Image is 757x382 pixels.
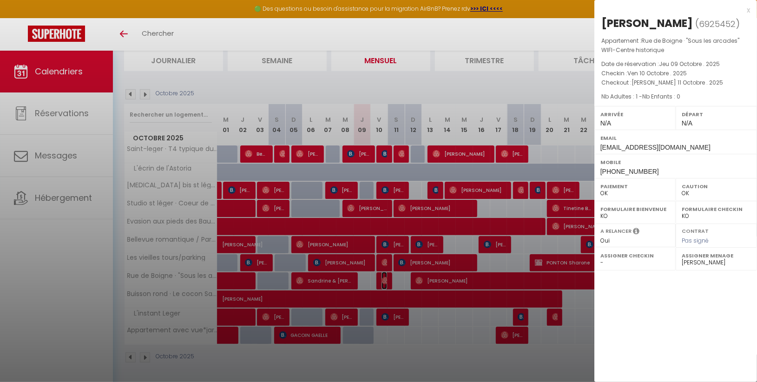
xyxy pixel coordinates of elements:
[682,119,692,127] span: N/A
[633,227,639,237] i: Sélectionner OUI si vous souhaiter envoyer les séquences de messages post-checkout
[601,36,750,55] p: Appartement :
[601,92,680,100] span: Nb Adultes : 1 -
[627,69,687,77] span: Ven 10 Octobre . 2025
[632,79,723,86] span: [PERSON_NAME] 11 Octobre . 2025
[601,59,750,69] p: Date de réservation :
[695,17,740,30] span: ( )
[682,182,751,191] label: Caution
[601,37,739,54] span: Rue de Boigne · "Sous les arcades" WIFI-Centre historique
[600,182,670,191] label: Paiement
[600,119,611,127] span: N/A
[600,227,632,235] label: A relancer
[600,251,670,260] label: Assigner Checkin
[601,16,693,31] div: [PERSON_NAME]
[659,60,720,68] span: Jeu 09 Octobre . 2025
[600,110,670,119] label: Arrivée
[600,133,751,143] label: Email
[600,158,751,167] label: Mobile
[699,18,736,30] span: 6925452
[600,168,659,175] span: [PHONE_NUMBER]
[601,69,750,78] p: Checkin :
[682,251,751,260] label: Assigner Menage
[682,237,709,244] span: Pas signé
[682,110,751,119] label: Départ
[682,227,709,233] label: Contrat
[682,204,751,214] label: Formulaire Checkin
[601,78,750,87] p: Checkout :
[642,92,680,100] span: Nb Enfants : 0
[600,204,670,214] label: Formulaire Bienvenue
[600,144,711,151] span: [EMAIL_ADDRESS][DOMAIN_NAME]
[594,5,750,16] div: x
